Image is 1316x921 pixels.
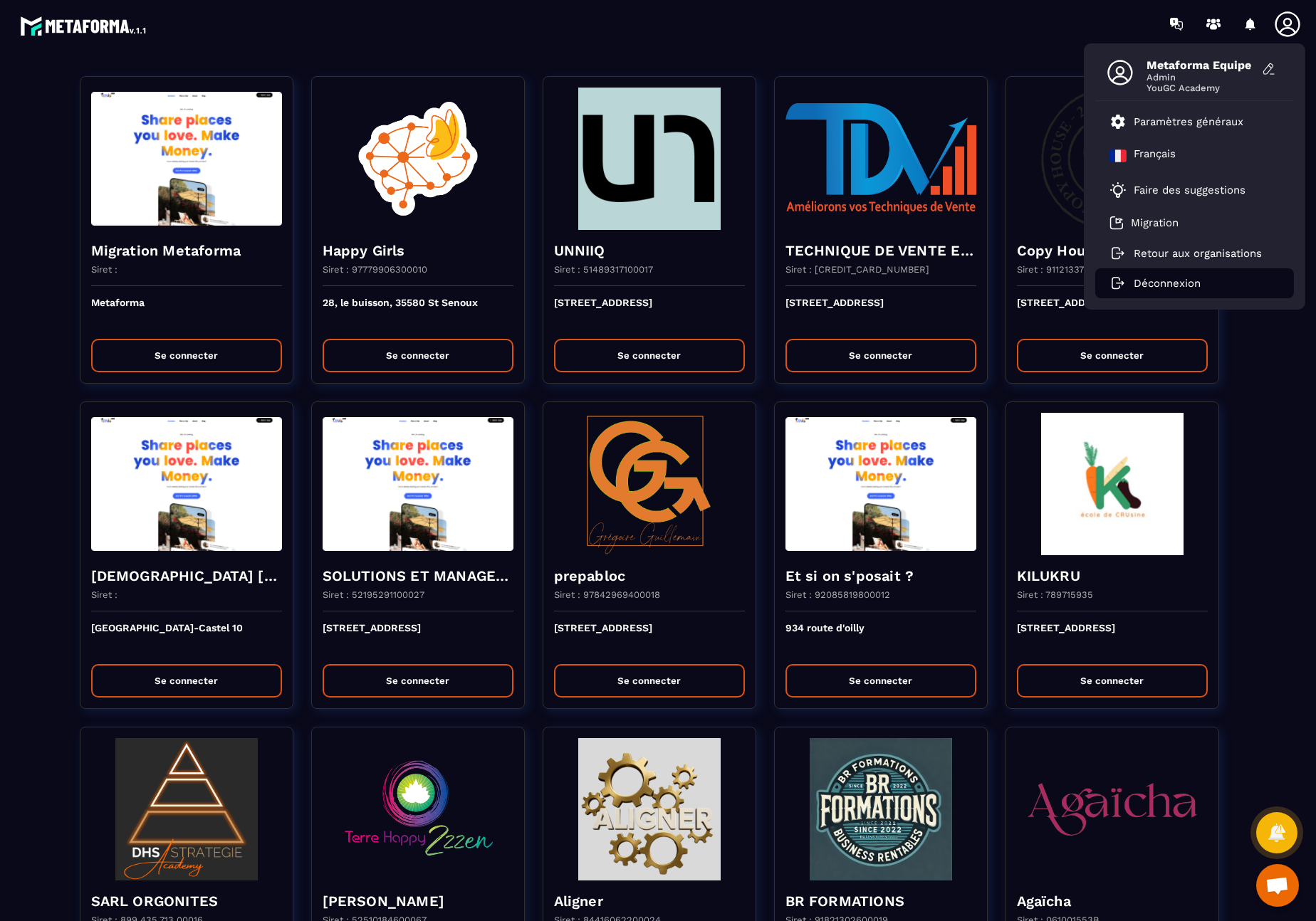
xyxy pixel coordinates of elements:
h4: BR FORMATIONS [785,891,976,911]
a: Retour aux organisations [1109,247,1262,260]
p: Siret : 97842969400018 [554,589,660,600]
p: 934 route d'oilly [785,622,976,653]
img: funnel-background [785,413,976,555]
h4: Happy Girls [323,241,513,260]
p: 28, le buisson, 35580 St Senoux [323,297,513,328]
img: funnel-background [554,88,745,230]
p: Faire des suggestions [1134,184,1245,196]
img: funnel-background [323,738,513,880]
p: Déconnexion [1134,277,1201,290]
img: logo [20,13,148,38]
img: funnel-background [1017,88,1208,230]
p: [GEOGRAPHIC_DATA]-Castel 10 [91,622,282,653]
p: [STREET_ADDRESS] [1017,622,1208,653]
p: Metaforma [91,297,282,328]
h4: [PERSON_NAME] [323,891,513,911]
p: [STREET_ADDRESS] [554,297,745,328]
span: Metaforma Equipe [1147,58,1253,72]
h4: SOLUTIONS ET MANAGERS [323,566,513,586]
p: Français [1134,147,1176,164]
p: Paramètres généraux [1134,115,1243,128]
h4: UNNIIQ [554,241,745,260]
p: [STREET_ADDRESS] [323,622,513,653]
button: Se connecter [91,339,282,372]
button: Se connecter [785,664,976,698]
p: Siret : [91,589,117,600]
img: funnel-background [91,88,282,230]
img: funnel-background [785,88,976,230]
h4: Aligner [554,891,745,911]
p: [STREET_ADDRESS] [785,297,976,328]
a: Migration [1109,216,1179,230]
button: Se connecter [554,664,745,698]
p: Siret : [91,264,117,275]
img: funnel-background [323,413,513,555]
p: Siret : 97779906300010 [323,264,427,275]
button: Se connecter [91,664,282,698]
img: funnel-background [785,738,976,880]
p: Siret : 789715935 [1017,589,1093,600]
button: Se connecter [1017,664,1208,698]
button: Se connecter [1017,339,1208,372]
img: funnel-background [1017,413,1208,555]
img: funnel-background [91,413,282,555]
span: Admin [1147,72,1253,83]
img: funnel-background [323,88,513,230]
p: Siret : [CREDIT_CARD_NUMBER] [785,264,929,275]
img: funnel-background [1017,738,1208,880]
p: Migration [1131,216,1179,229]
a: Faire des suggestions [1109,181,1262,199]
img: funnel-background [554,413,745,555]
span: YouGC Academy [1147,83,1253,93]
h4: KILUKRU [1017,566,1208,586]
p: Siret : 52195291100027 [323,589,424,600]
button: Se connecter [785,339,976,372]
p: [STREET_ADDRESS] [554,622,745,653]
p: Siret : 92085819800012 [785,589,890,600]
a: Paramètres généraux [1109,113,1243,130]
h4: Agaïcha [1017,891,1208,911]
h4: Et si on s'posait ? [785,566,976,586]
p: Siret : 91121337900017 [1017,264,1115,275]
button: Se connecter [323,339,513,372]
p: Retour aux organisations [1134,247,1262,260]
h4: TECHNIQUE DE VENTE EDITION [785,241,976,260]
a: Open chat [1256,864,1299,907]
h4: [DEMOGRAPHIC_DATA] [GEOGRAPHIC_DATA] [91,566,282,586]
p: [STREET_ADDRESS] [1017,297,1208,328]
h4: SARL ORGONITES [91,891,282,911]
img: funnel-background [554,738,745,880]
img: funnel-background [91,738,282,880]
h4: Copy House [1017,241,1208,260]
button: Se connecter [554,339,745,372]
h4: prepabloc [554,566,745,586]
button: Se connecter [323,664,513,698]
p: Siret : 51489317100017 [554,264,653,275]
h4: Migration Metaforma [91,241,282,260]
